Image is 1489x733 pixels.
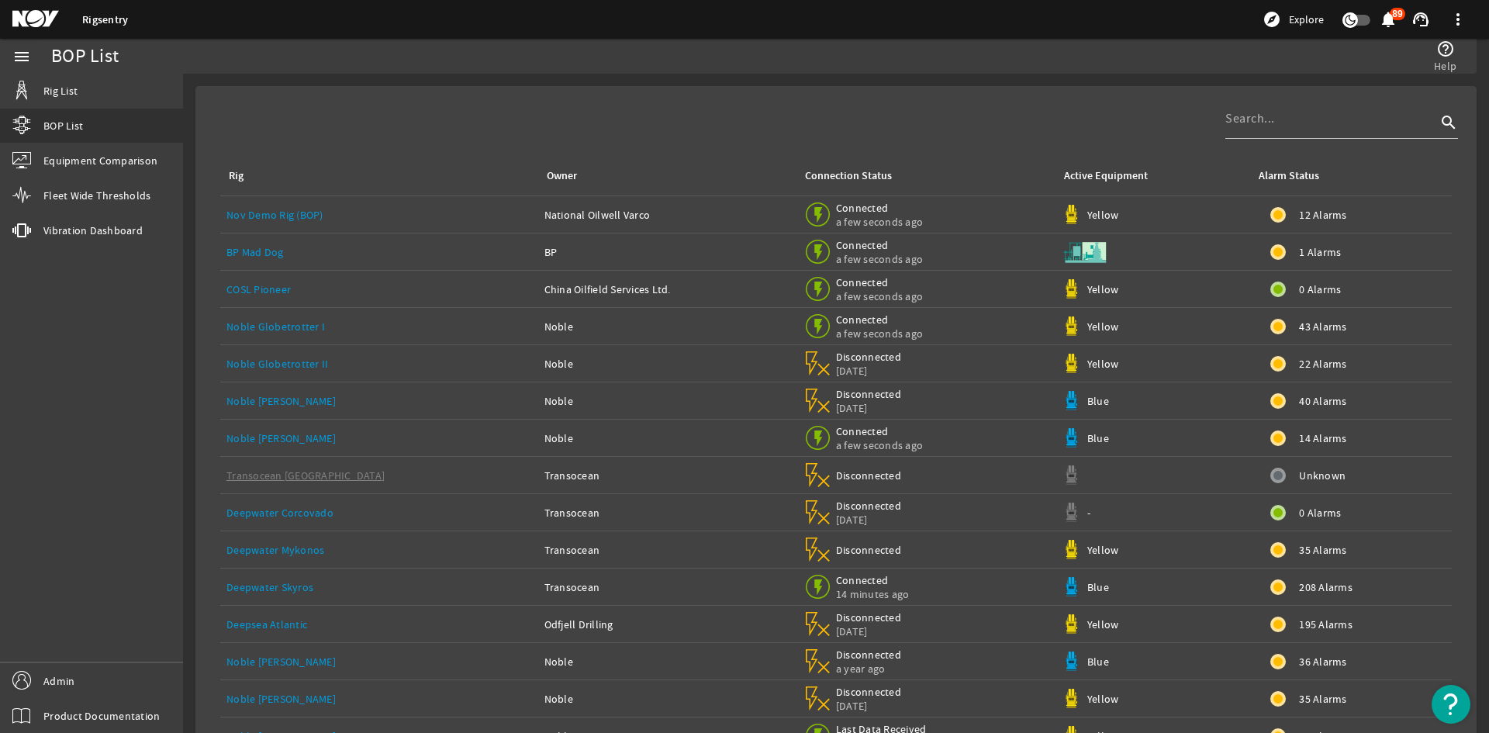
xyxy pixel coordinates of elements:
span: - [1087,506,1090,520]
span: 14 Alarms [1299,430,1346,446]
a: Deepwater Mykonos [226,543,324,557]
span: Connected [836,573,910,587]
span: 22 Alarms [1299,356,1346,372]
a: Noble Globetrotter II [226,357,328,371]
a: Transocean [GEOGRAPHIC_DATA] [226,468,385,482]
img: Yellowpod.svg [1062,689,1081,708]
span: a few seconds ago [836,438,923,452]
mat-icon: support_agent [1411,10,1430,29]
span: Disconnected [836,499,902,513]
span: a few seconds ago [836,327,923,341]
a: Noble Globetrotter I [226,320,325,334]
span: Unknown [1299,468,1346,483]
div: Noble [544,319,790,334]
a: Noble [PERSON_NAME] [226,431,336,445]
span: Connected [836,275,923,289]
img: Yellowpod.svg [1062,316,1081,336]
div: Alarm Status [1259,168,1319,185]
span: Connected [836,313,923,327]
a: Noble [PERSON_NAME] [226,655,336,669]
span: Disconnected [836,610,902,624]
span: Yellow [1087,692,1119,706]
span: Connected [836,238,923,252]
span: Yellow [1087,357,1119,371]
a: Deepwater Corcovado [226,506,333,520]
div: Noble [544,430,790,446]
img: Yellowpod.svg [1062,354,1081,373]
button: Open Resource Center [1432,685,1470,724]
mat-icon: notifications [1379,10,1397,29]
span: a year ago [836,662,902,676]
div: Transocean [544,468,790,483]
a: COSL Pioneer [226,282,291,296]
mat-icon: vibration [12,221,31,240]
div: Connection Status [805,168,892,185]
div: Odfjell Drilling [544,617,790,632]
span: Blue [1087,655,1109,669]
span: Disconnected [836,387,902,401]
span: a few seconds ago [836,289,923,303]
span: 43 Alarms [1299,319,1346,334]
mat-icon: help_outline [1436,40,1455,58]
a: Rigsentry [82,12,128,27]
span: Product Documentation [43,708,160,724]
span: Vibration Dashboard [43,223,143,238]
img: Yellowpod.svg [1062,540,1081,559]
div: Owner [544,168,784,185]
a: Nov Demo Rig (BOP) [226,208,323,222]
span: Yellow [1087,617,1119,631]
span: Rig List [43,83,78,99]
span: 35 Alarms [1299,542,1346,558]
div: Noble [544,691,790,707]
span: 12 Alarms [1299,207,1346,223]
img: Skid.svg [1062,229,1108,275]
div: BOP List [51,49,119,64]
div: Noble [544,654,790,669]
span: Blue [1087,394,1109,408]
span: Explore [1289,12,1324,27]
span: Blue [1087,580,1109,594]
div: Rig [229,168,244,185]
span: Connected [836,424,923,438]
span: [DATE] [836,513,902,527]
span: 1 Alarms [1299,244,1341,260]
span: Disconnected [836,543,902,557]
img: Yellowpod.svg [1062,279,1081,299]
div: National Oilwell Varco [544,207,790,223]
span: Yellow [1087,282,1119,296]
button: 89 [1380,12,1396,28]
img: Bluepod.svg [1062,428,1081,448]
span: 0 Alarms [1299,282,1341,297]
span: Disconnected [836,685,902,699]
img: Yellowpod.svg [1062,205,1081,224]
div: China Oilfield Services Ltd. [544,282,790,297]
span: [DATE] [836,364,902,378]
span: Disconnected [836,350,902,364]
span: 36 Alarms [1299,654,1346,669]
span: Yellow [1087,543,1119,557]
div: Transocean [544,505,790,520]
span: Connected [836,201,923,215]
img: Graypod.svg [1062,503,1081,522]
div: Noble [544,356,790,372]
span: BOP List [43,118,83,133]
span: Fleet Wide Thresholds [43,188,150,203]
span: 208 Alarms [1299,579,1353,595]
img: Bluepod.svg [1062,652,1081,671]
span: Disconnected [836,648,902,662]
span: Blue [1087,431,1109,445]
a: Deepwater Skyros [226,580,313,594]
input: Search... [1225,109,1436,128]
span: Disconnected [836,468,902,482]
span: [DATE] [836,624,902,638]
span: a few seconds ago [836,215,923,229]
button: more_vert [1439,1,1477,38]
div: Active Equipment [1064,168,1148,185]
div: Owner [547,168,577,185]
span: Admin [43,673,74,689]
span: [DATE] [836,401,902,415]
span: 14 minutes ago [836,587,910,601]
span: a few seconds ago [836,252,923,266]
span: 35 Alarms [1299,691,1346,707]
span: 40 Alarms [1299,393,1346,409]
